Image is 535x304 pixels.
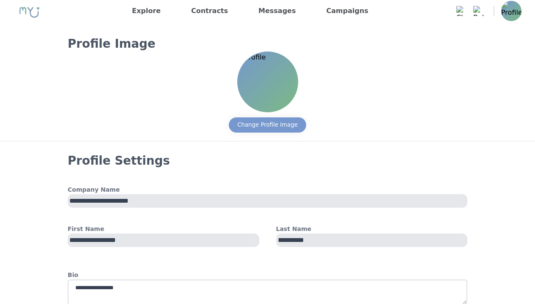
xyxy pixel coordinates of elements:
[68,185,467,194] h4: Company Name
[188,4,231,18] a: Contracts
[255,4,299,18] a: Messages
[68,225,259,233] h4: First Name
[456,6,466,16] img: Chat
[473,6,483,16] img: Bell
[68,271,467,280] h4: Bio
[323,4,372,18] a: Campaigns
[238,52,297,111] img: Profile
[276,225,468,233] h4: Last Name
[237,121,298,129] div: Change Profile Image
[68,153,467,168] h3: Profile Settings
[229,117,306,133] button: Change Profile Image
[129,4,164,18] a: Explore
[68,36,467,52] h3: Profile Image
[501,1,521,21] img: Profile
